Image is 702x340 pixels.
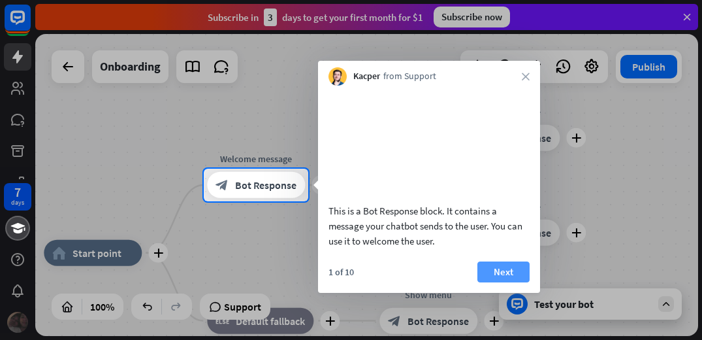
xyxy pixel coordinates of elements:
span: Kacper [353,70,380,83]
i: block_bot_response [215,178,229,192]
button: Next [477,262,530,282]
div: This is a Bot Response block. It contains a message your chatbot sends to the user. You can use i... [328,203,530,248]
span: Bot Response [235,178,296,192]
i: close [522,73,530,80]
button: Open LiveChat chat widget [10,5,50,44]
div: 1 of 10 [328,266,354,278]
span: from Support [383,70,436,83]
